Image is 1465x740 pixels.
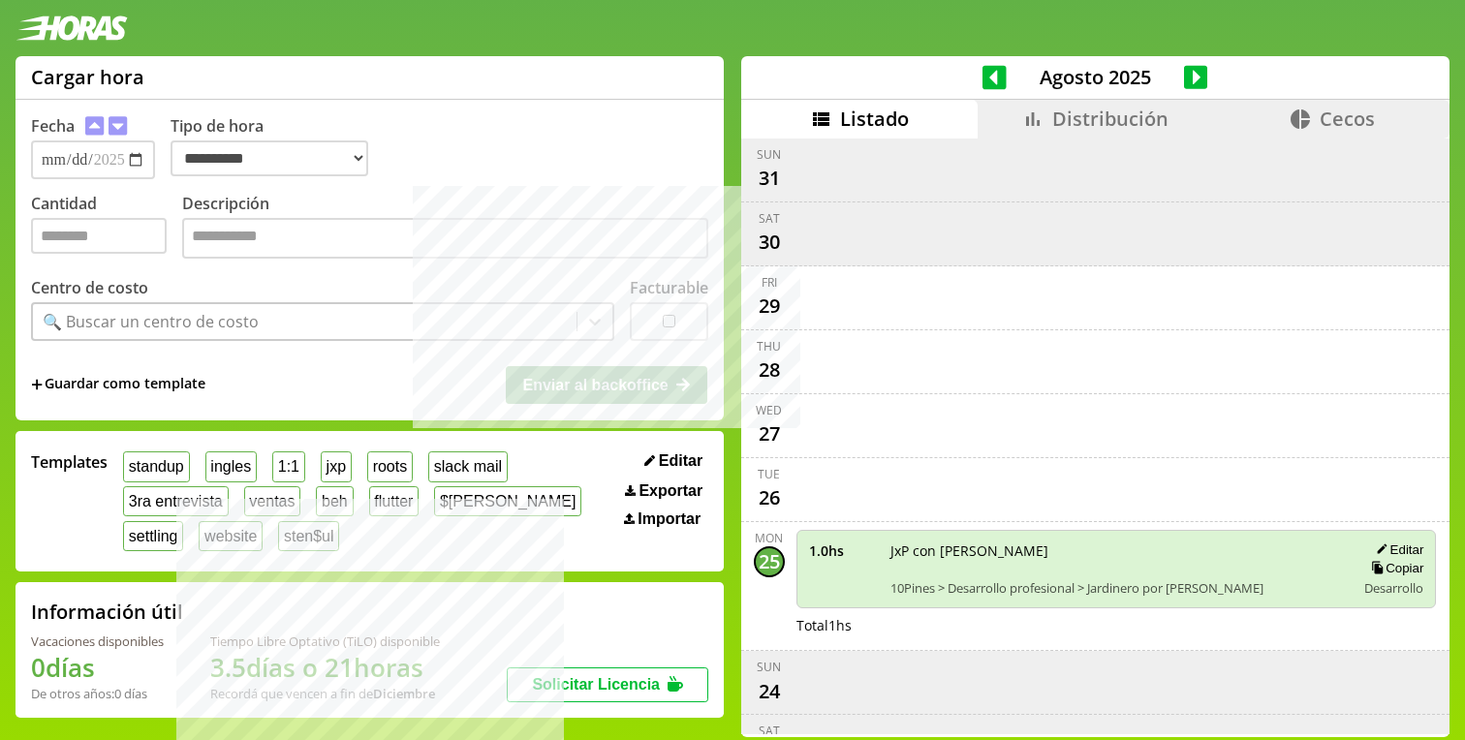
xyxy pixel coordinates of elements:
button: website [199,521,263,551]
button: flutter [369,486,420,516]
span: 10Pines > Desarrollo profesional > Jardinero por [PERSON_NAME] [890,579,1343,597]
div: 26 [754,482,785,513]
div: Sat [759,723,780,739]
div: Mon [755,530,783,546]
button: ingles [205,451,257,481]
button: Exportar [619,481,708,501]
span: JxP con [PERSON_NAME] [890,541,1343,560]
button: roots [367,451,413,481]
input: Cantidad [31,218,167,254]
button: sten$ul [278,521,339,551]
div: Thu [757,338,781,355]
button: settling [123,521,183,551]
label: Cantidad [31,193,182,263]
button: $[PERSON_NAME] [434,486,581,516]
h2: Información útil [31,599,183,625]
h1: 0 días [31,650,164,685]
span: Editar [659,452,702,470]
label: Fecha [31,115,75,137]
span: +Guardar como template [31,374,205,395]
div: Tiempo Libre Optativo (TiLO) disponible [210,632,440,650]
h1: Cargar hora [31,64,144,90]
div: 27 [754,418,785,449]
div: 25 [754,546,785,577]
span: Distribución [1052,106,1169,132]
div: Tue [758,466,780,482]
label: Facturable [630,277,708,298]
span: + [31,374,43,395]
select: Tipo de hora [171,140,368,176]
div: Vacaciones disponibles [31,632,164,650]
div: scrollable content [741,139,1449,734]
span: Desarrollo [1364,579,1423,597]
span: Solicitar Licencia [532,676,660,693]
div: Total 1 hs [796,616,1437,634]
label: Tipo de hora [171,115,384,179]
button: slack mail [428,451,508,481]
img: logotipo [16,15,128,41]
div: 31 [754,163,785,194]
button: 3ra entrevista [123,486,229,516]
textarea: Descripción [182,218,708,259]
div: 🔍 Buscar un centro de costo [43,311,259,332]
div: Sun [757,146,781,163]
button: Solicitar Licencia [507,667,708,702]
div: Recordá que vencen a fin de [210,685,440,702]
button: jxp [321,451,352,481]
button: ventas [244,486,301,516]
div: Sat [759,210,780,227]
span: 1.0 hs [809,541,877,560]
label: Descripción [182,193,708,263]
button: 1:1 [272,451,305,481]
span: Cecos [1320,106,1375,132]
span: Importar [638,510,701,528]
div: 24 [754,675,785,706]
span: Exportar [639,482,702,500]
div: 29 [754,291,785,322]
span: Agosto 2025 [1007,64,1184,90]
button: beh [316,486,353,516]
button: Editar [1370,541,1423,558]
div: Wed [756,402,782,418]
button: standup [123,451,190,481]
div: Fri [762,274,777,291]
label: Centro de costo [31,277,148,298]
button: Copiar [1365,560,1423,576]
div: De otros años: 0 días [31,685,164,702]
div: 28 [754,355,785,385]
div: 30 [754,227,785,258]
div: Sun [757,659,781,675]
span: Listado [840,106,909,132]
span: Templates [31,451,108,473]
h1: 3.5 días o 21 horas [210,650,440,685]
button: Editar [639,451,708,471]
b: Diciembre [373,685,435,702]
